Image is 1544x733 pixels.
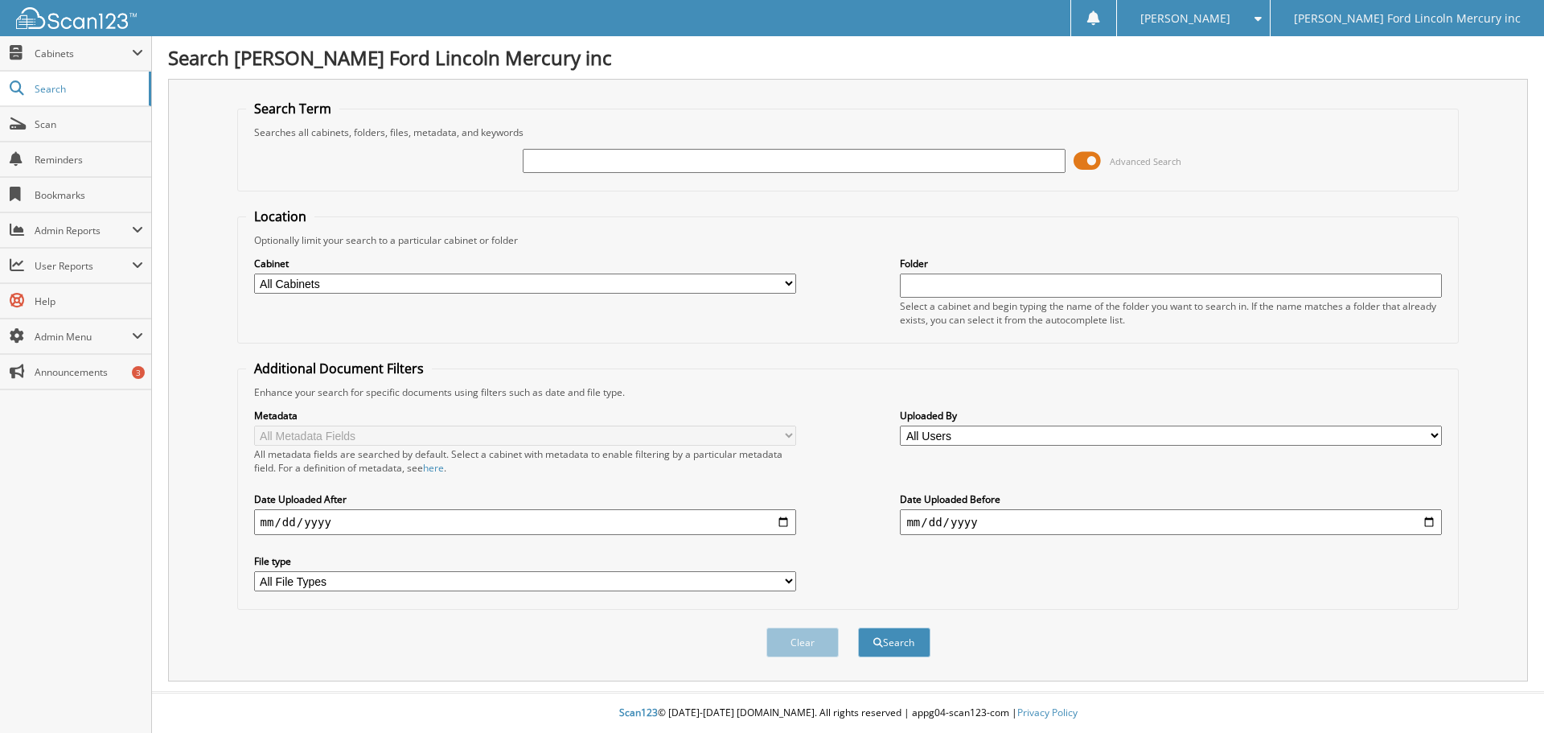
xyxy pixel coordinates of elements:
[35,47,132,60] span: Cabinets
[423,461,444,475] a: here
[900,509,1442,535] input: end
[35,82,141,96] span: Search
[16,7,137,29] img: scan123-logo-white.svg
[900,257,1442,270] label: Folder
[858,628,930,657] button: Search
[766,628,839,657] button: Clear
[132,366,145,379] div: 3
[254,409,796,422] label: Metadata
[254,492,796,506] label: Date Uploaded After
[152,694,1544,733] div: © [DATE]-[DATE] [DOMAIN_NAME]. All rights reserved | appg04-scan123-com |
[35,294,143,308] span: Help
[246,233,1451,247] div: Optionally limit your search to a particular cabinet or folder
[254,257,796,270] label: Cabinet
[35,330,132,344] span: Admin Menu
[35,188,143,202] span: Bookmarks
[168,44,1528,71] h1: Search [PERSON_NAME] Ford Lincoln Mercury inc
[35,117,143,131] span: Scan
[1110,155,1181,167] span: Advanced Search
[1017,706,1078,719] a: Privacy Policy
[246,100,339,117] legend: Search Term
[35,153,143,167] span: Reminders
[246,208,314,225] legend: Location
[1140,14,1230,23] span: [PERSON_NAME]
[254,509,796,535] input: start
[246,360,432,377] legend: Additional Document Filters
[254,447,796,475] div: All metadata fields are searched by default. Select a cabinet with metadata to enable filtering b...
[35,224,132,237] span: Admin Reports
[246,385,1451,399] div: Enhance your search for specific documents using filters such as date and file type.
[35,365,143,379] span: Announcements
[254,554,796,568] label: File type
[900,492,1442,506] label: Date Uploaded Before
[246,126,1451,139] div: Searches all cabinets, folders, files, metadata, and keywords
[900,409,1442,422] label: Uploaded By
[1294,14,1521,23] span: [PERSON_NAME] Ford Lincoln Mercury inc
[619,706,658,719] span: Scan123
[900,299,1442,327] div: Select a cabinet and begin typing the name of the folder you want to search in. If the name match...
[35,259,132,273] span: User Reports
